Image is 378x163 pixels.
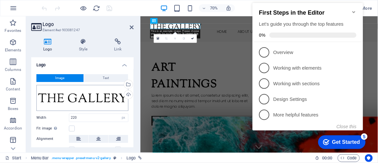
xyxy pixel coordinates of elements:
p: Columns [5,67,21,72]
p: Working with sections [23,87,101,94]
span: 0% [9,39,20,45]
p: Favorites [5,28,21,33]
a: Confirm ( Ctrl ⏎ ) [189,34,197,43]
li: More helpful features [3,114,113,129]
a: Click to cancel selection. Double-click to open Pages [5,154,21,162]
p: Boxes [8,106,19,111]
a: Crop mode [163,34,171,43]
label: Responsive [83,146,115,154]
h4: Style [67,38,102,52]
li: Overview [3,51,113,67]
div: Let's guide you through the top features [9,28,107,34]
h4: Link [102,38,134,52]
h2: First Steps in the Editor [9,16,107,23]
p: Elements [5,48,21,53]
p: Accordion [4,126,22,131]
label: Alignment [36,135,69,143]
a: Select files from the file manager, stock photos, or upload file(s) [154,34,163,43]
div: Get Started 5 items remaining, 0% complete [68,142,116,156]
div: logo.PNG [36,85,128,111]
label: Lazyload [36,146,69,154]
span: Code [341,154,357,162]
span: 00 00 [322,154,332,162]
h4: Logo [31,57,134,69]
span: Click to select. Double-click to edit [31,154,49,162]
label: Width [36,116,69,119]
button: reload [93,4,100,12]
span: Text [103,74,109,82]
i: This element is a customizable preset [113,156,116,160]
p: Design Settings [23,103,101,110]
h2: Logo [43,21,134,27]
div: Get Started [82,146,110,152]
p: Content [6,87,20,92]
button: Image [36,74,84,82]
div: 5 [111,140,118,147]
li: Design Settings [3,98,113,114]
nav: breadcrumb [31,154,142,162]
div: This is an example image. Please choose your own for more options. [150,30,201,39]
h6: Session time [315,154,332,162]
li: Working with sections [3,83,113,98]
i: This element is linked [138,156,142,160]
label: Fit image [36,125,69,132]
button: Text [84,74,128,82]
button: Usercentrics [365,154,373,162]
p: Working with elements [23,72,101,78]
a: Or import this image [151,33,199,38]
a: Greyscale [180,34,189,43]
span: : [327,156,328,160]
a: Blur [171,34,180,43]
button: Click here to leave preview mode and continue editing [80,4,87,12]
span: . menu-wrapper .preset-menu-v2-gallery [51,154,111,162]
div: Minimize checklist [101,16,107,21]
p: Overview [23,56,101,63]
p: More helpful features [23,118,101,125]
h6: 70% [209,4,219,12]
li: Working with elements [3,67,113,83]
button: 70% [199,4,222,12]
h4: Logo [31,38,67,52]
h3: Element #ed-903081247 [43,27,121,33]
span: Image [56,74,65,82]
span: Click to select. Double-click to edit [126,154,136,162]
i: Reload page [93,5,100,12]
button: Close this [87,131,107,136]
button: Code [338,154,360,162]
